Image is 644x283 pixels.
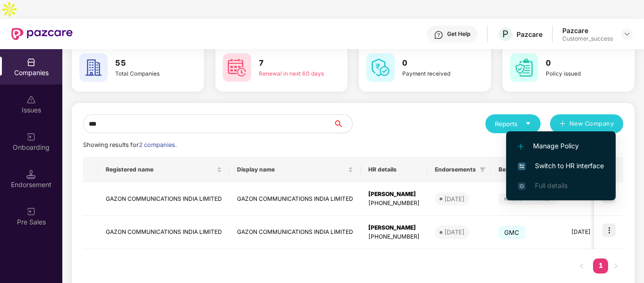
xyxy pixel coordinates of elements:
span: Switch to HR interface [518,161,604,171]
img: svg+xml;base64,PHN2ZyB4bWxucz0iaHR0cDovL3d3dy53My5vcmcvMjAwMC9zdmciIHdpZHRoPSIxNiIgaGVpZ2h0PSIxNi... [518,163,525,170]
span: Full details [535,181,568,189]
img: svg+xml;base64,PHN2ZyBpZD0iRHJvcGRvd24tMzJ4MzIiIHhtbG5zPSJodHRwOi8vd3d3LnczLm9yZy8yMDAwL3N2ZyIgd2... [623,30,631,38]
div: Pazcare [562,26,613,35]
span: Display name [237,166,346,173]
div: Get Help [447,30,470,38]
th: Registered name [98,157,229,182]
img: svg+xml;base64,PHN2ZyBpZD0iQ29tcGFuaWVzIiB4bWxucz0iaHR0cDovL3d3dy53My5vcmcvMjAwMC9zdmciIHdpZHRoPS... [26,58,36,67]
div: Pazcare [517,30,542,39]
img: svg+xml;base64,PHN2ZyB3aWR0aD0iMjAiIGhlaWdodD0iMjAiIHZpZXdCb3g9IjAgMCAyMCAyMCIgZmlsbD0ibm9uZSIgeG... [26,132,36,142]
img: svg+xml;base64,PHN2ZyBpZD0iSXNzdWVzX2Rpc2FibGVkIiB4bWxucz0iaHR0cDovL3d3dy53My5vcmcvMjAwMC9zdmciIH... [26,95,36,104]
img: icon [602,223,616,237]
span: Endorsements [435,166,476,173]
span: P [502,28,508,40]
div: Customer_success [562,35,613,43]
img: svg+xml;base64,PHN2ZyB3aWR0aD0iMjAiIGhlaWdodD0iMjAiIHZpZXdCb3g9IjAgMCAyMCAyMCIgZmlsbD0ibm9uZSIgeG... [26,207,36,216]
img: svg+xml;base64,PHN2ZyBpZD0iSGVscC0zMngzMiIgeG1sbnM9Imh0dHA6Ly93d3cudzMub3JnLzIwMDAvc3ZnIiB3aWR0aD... [434,30,443,40]
img: svg+xml;base64,PHN2ZyB3aWR0aD0iMTQuNSIgaGVpZ2h0PSIxNC41IiB2aWV3Qm94PSIwIDAgMTYgMTYiIGZpbGw9Im5vbm... [26,170,36,179]
span: Registered name [106,166,215,173]
img: svg+xml;base64,PHN2ZyB4bWxucz0iaHR0cDovL3d3dy53My5vcmcvMjAwMC9zdmciIHdpZHRoPSIxNi4zNjMiIGhlaWdodD... [518,182,525,190]
img: New Pazcare Logo [11,28,73,40]
img: svg+xml;base64,PHN2ZyB4bWxucz0iaHR0cDovL3d3dy53My5vcmcvMjAwMC9zdmciIHdpZHRoPSIxMi4yMDEiIGhlaWdodD... [518,144,524,149]
th: Display name [229,157,361,182]
span: Manage Policy [518,141,604,151]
